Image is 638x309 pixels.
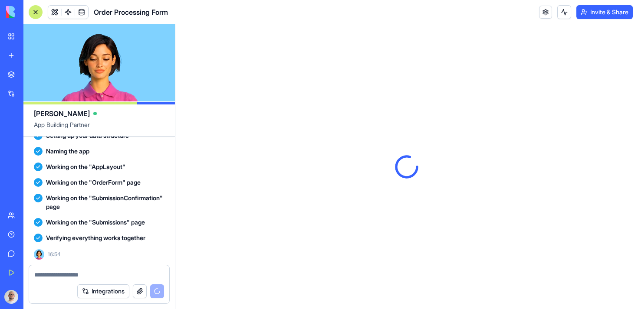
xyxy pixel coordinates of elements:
[46,163,125,171] span: Working on the "AppLayout"
[77,284,129,298] button: Integrations
[46,194,164,211] span: Working on the "SubmissionConfirmation" page
[46,178,141,187] span: Working on the "OrderForm" page
[94,7,168,17] span: Order Processing Form
[48,251,61,258] span: 16:54
[34,249,44,260] img: Ella_00000_wcx2te.png
[576,5,633,19] button: Invite & Share
[34,108,90,119] span: [PERSON_NAME]
[4,290,18,304] img: ACg8ocIJNhwo30g_AK7p57zbrmlRAZNv106oMQBf6fPOzvY8GAf-Eig=s96-c
[34,120,164,136] span: App Building Partner
[46,147,89,156] span: Naming the app
[46,218,145,227] span: Working on the "Submissions" page
[46,234,145,242] span: Verifying everything works together
[6,6,60,18] img: logo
